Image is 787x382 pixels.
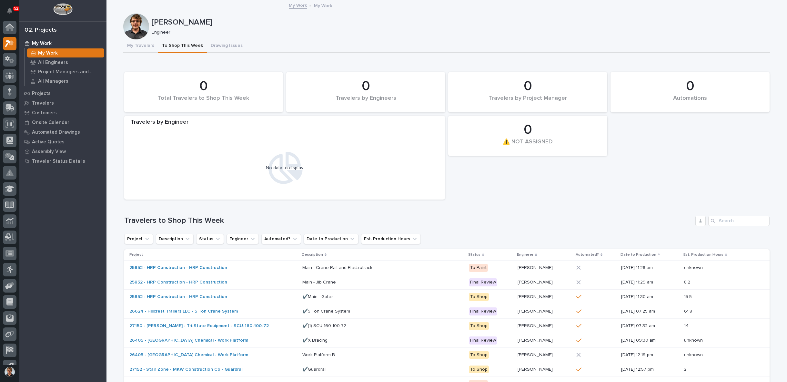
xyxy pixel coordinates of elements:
[25,48,106,57] a: My Work
[621,323,679,329] p: [DATE] 07:32 am
[302,293,335,300] p: ✔️Main - Gates
[196,234,224,244] button: Status
[129,338,248,343] a: 26405 - [GEOGRAPHIC_DATA] Chemical - Work Platform
[518,293,554,300] p: [PERSON_NAME]
[19,147,106,156] a: Assembly View
[19,127,106,137] a: Automated Drawings
[302,251,323,258] p: Description
[469,293,489,301] div: To Shop
[127,165,442,171] div: No data to display
[129,323,269,329] a: 27150 - [PERSON_NAME] - Tri-State Equipment - SCU-160-100-72
[19,156,106,166] a: Traveler Status Details
[124,290,770,304] tr: 25852 - HRP Construction - HRP Construction ✔️Main - Gates✔️Main - Gates To Shop[PERSON_NAME][PER...
[469,307,497,315] div: Final Review
[19,98,106,108] a: Travelers
[129,352,248,358] a: 26405 - [GEOGRAPHIC_DATA] Chemical - Work Platform
[297,95,434,108] div: Travelers by Engineers
[468,251,480,258] p: Status
[129,251,143,258] p: Project
[124,304,770,319] tr: 26624 - Hillcrest Trailers LLC - 5 Ton Crane System ✔️5 Ton Crane System✔️5 Ton Crane System Fina...
[38,60,68,66] p: All Engineers
[459,122,596,138] div: 0
[19,137,106,147] a: Active Quotes
[302,336,329,343] p: ✔️X Bracing
[8,8,16,18] div: Notifications52
[518,366,554,372] p: [PERSON_NAME]
[469,366,489,374] div: To Shop
[518,307,554,314] p: [PERSON_NAME]
[297,78,434,94] div: 0
[621,294,679,300] p: [DATE] 11:30 am
[38,78,68,84] p: All Managers
[207,39,247,53] button: Drawing Issues
[124,362,770,377] tr: 27152 - Stair Zone - MKW Construction Co - Guardrail ✔️Guardrail✔️Guardrail To Shop[PERSON_NAME][...
[135,78,272,94] div: 0
[517,251,533,258] p: Engineer
[576,251,599,258] p: Automated?
[123,39,158,53] button: My Travelers
[53,3,72,15] img: Workspace Logo
[304,234,358,244] button: Date to Production
[124,234,153,244] button: Project
[302,278,337,285] p: Main - Jib Crane
[124,319,770,333] tr: 27150 - [PERSON_NAME] - Tri-State Equipment - SCU-160-100-72 ✔️(1) SCU-160-100-72✔️(1) SCU-160-10...
[32,110,57,116] p: Customers
[32,139,65,145] p: Active Quotes
[621,367,679,372] p: [DATE] 12:57 pm
[289,1,307,9] a: My Work
[129,265,227,271] a: 25852 - HRP Construction - HRP Construction
[3,365,16,379] button: users-avatar
[124,119,445,129] div: Travelers by Engineer
[518,278,554,285] p: [PERSON_NAME]
[684,307,693,314] p: 61.8
[3,4,16,17] button: Notifications
[314,2,332,9] p: My Work
[152,18,768,27] p: [PERSON_NAME]
[302,322,348,329] p: ✔️(1) SCU-160-100-72
[25,67,106,76] a: Project Managers and Engineers
[684,351,704,358] p: unknown
[459,95,596,108] div: Travelers by Project Manager
[302,264,374,271] p: Main - Crane Rail and Electrotrack
[518,351,554,358] p: [PERSON_NAME]
[469,278,497,286] div: Final Review
[124,333,770,348] tr: 26405 - [GEOGRAPHIC_DATA] Chemical - Work Platform ✔️X Bracing✔️X Bracing Final Review[PERSON_NAM...
[129,280,227,285] a: 25852 - HRP Construction - HRP Construction
[261,234,301,244] button: Automated?
[32,120,69,126] p: Onsite Calendar
[518,336,554,343] p: [PERSON_NAME]
[32,100,54,106] p: Travelers
[25,27,57,34] div: 02. Projects
[302,366,328,372] p: ✔️Guardrail
[621,352,679,358] p: [DATE] 12:19 pm
[621,280,679,285] p: [DATE] 11:29 am
[459,139,596,152] div: ⚠️ NOT ASSIGNED
[621,265,679,271] p: [DATE] 11:28 am
[621,251,656,258] p: Date to Production
[708,216,770,226] div: Search
[684,278,691,285] p: 8.2
[158,39,207,53] button: To Shop This Week
[621,309,679,314] p: [DATE] 07:25 am
[19,38,106,48] a: My Work
[25,77,106,86] a: All Managers
[621,78,759,94] div: 0
[684,264,704,271] p: unknown
[19,108,106,118] a: Customers
[32,159,85,164] p: Traveler Status Details
[684,336,704,343] p: unknown
[469,322,489,330] div: To Shop
[124,348,770,362] tr: 26405 - [GEOGRAPHIC_DATA] Chemical - Work Platform Work Platform BWork Platform B To Shop[PERSON_...
[518,264,554,271] p: [PERSON_NAME]
[227,234,259,244] button: Engineer
[361,234,421,244] button: Est. Production Hours
[124,261,770,275] tr: 25852 - HRP Construction - HRP Construction Main - Crane Rail and ElectrotrackMain - Crane Rail a...
[684,293,693,300] p: 15.5
[152,30,765,35] p: Engineer
[684,366,688,372] p: 2
[135,95,272,108] div: Total Travelers to Shop This Week
[302,307,351,314] p: ✔️5 Ton Crane System
[129,294,227,300] a: 25852 - HRP Construction - HRP Construction
[129,309,238,314] a: 26624 - Hillcrest Trailers LLC - 5 Ton Crane System
[129,367,243,372] a: 27152 - Stair Zone - MKW Construction Co - Guardrail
